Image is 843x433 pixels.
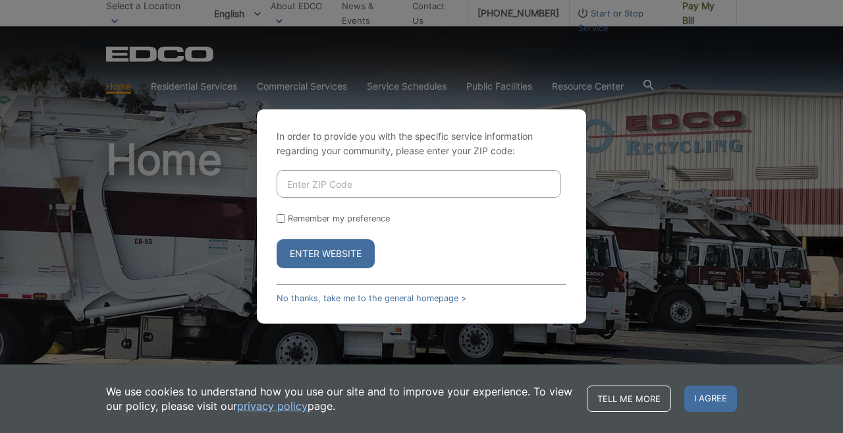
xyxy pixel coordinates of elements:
[277,129,566,158] p: In order to provide you with the specific service information regarding your community, please en...
[288,214,390,223] label: Remember my preference
[277,170,561,198] input: Enter ZIP Code
[106,384,574,413] p: We use cookies to understand how you use our site and to improve your experience. To view our pol...
[277,239,375,268] button: Enter Website
[277,293,466,303] a: No thanks, take me to the general homepage >
[684,386,737,412] span: I agree
[587,386,671,412] a: Tell me more
[237,399,308,413] a: privacy policy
